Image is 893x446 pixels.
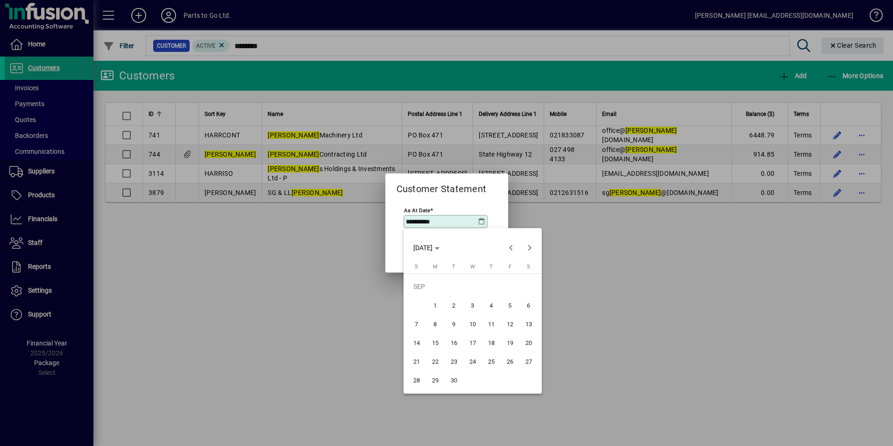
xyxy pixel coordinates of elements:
button: Choose month and year [410,239,443,256]
button: Next month [520,238,539,257]
span: 4 [483,297,500,314]
span: 3 [464,297,481,314]
span: 29 [427,372,444,388]
span: 14 [408,334,425,351]
span: S [527,264,530,270]
span: 30 [446,372,462,388]
span: 13 [520,316,537,332]
button: Fri Sep 26 2025 [501,352,519,371]
span: 27 [520,353,537,370]
span: 21 [408,353,425,370]
button: Mon Sep 01 2025 [426,296,445,315]
span: F [509,264,511,270]
button: Sun Sep 14 2025 [407,333,426,352]
span: T [489,264,493,270]
button: Thu Sep 18 2025 [482,333,501,352]
button: Mon Sep 08 2025 [426,315,445,333]
button: Sat Sep 20 2025 [519,333,538,352]
span: S [415,264,418,270]
button: Tue Sep 30 2025 [445,371,463,389]
button: Thu Sep 04 2025 [482,296,501,315]
span: 5 [502,297,518,314]
button: Wed Sep 10 2025 [463,315,482,333]
button: Sat Sep 13 2025 [519,315,538,333]
button: Fri Sep 05 2025 [501,296,519,315]
span: T [452,264,455,270]
span: 11 [483,316,500,332]
button: Wed Sep 03 2025 [463,296,482,315]
span: 16 [446,334,462,351]
button: Fri Sep 19 2025 [501,333,519,352]
button: Tue Sep 16 2025 [445,333,463,352]
button: Wed Sep 17 2025 [463,333,482,352]
span: 23 [446,353,462,370]
span: 12 [502,316,518,332]
span: 8 [427,316,444,332]
span: 6 [520,297,537,314]
span: 19 [502,334,518,351]
span: 25 [483,353,500,370]
button: Sat Sep 27 2025 [519,352,538,371]
span: 26 [502,353,518,370]
button: Sun Sep 21 2025 [407,352,426,371]
span: 2 [446,297,462,314]
span: 7 [408,316,425,332]
button: Sun Sep 07 2025 [407,315,426,333]
button: Sun Sep 28 2025 [407,371,426,389]
button: Wed Sep 24 2025 [463,352,482,371]
button: Sat Sep 06 2025 [519,296,538,315]
button: Mon Sep 29 2025 [426,371,445,389]
span: 9 [446,316,462,332]
span: W [470,264,475,270]
span: [DATE] [413,244,432,252]
span: 15 [427,334,444,351]
button: Thu Sep 11 2025 [482,315,501,333]
span: 1 [427,297,444,314]
span: 24 [464,353,481,370]
span: 22 [427,353,444,370]
button: Mon Sep 15 2025 [426,333,445,352]
span: 28 [408,372,425,388]
span: 10 [464,316,481,332]
span: M [433,264,438,270]
button: Tue Sep 09 2025 [445,315,463,333]
button: Tue Sep 23 2025 [445,352,463,371]
button: Mon Sep 22 2025 [426,352,445,371]
span: 17 [464,334,481,351]
button: Previous month [502,238,520,257]
button: Fri Sep 12 2025 [501,315,519,333]
td: SEP [407,277,538,296]
span: 20 [520,334,537,351]
button: Thu Sep 25 2025 [482,352,501,371]
span: 18 [483,334,500,351]
button: Tue Sep 02 2025 [445,296,463,315]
